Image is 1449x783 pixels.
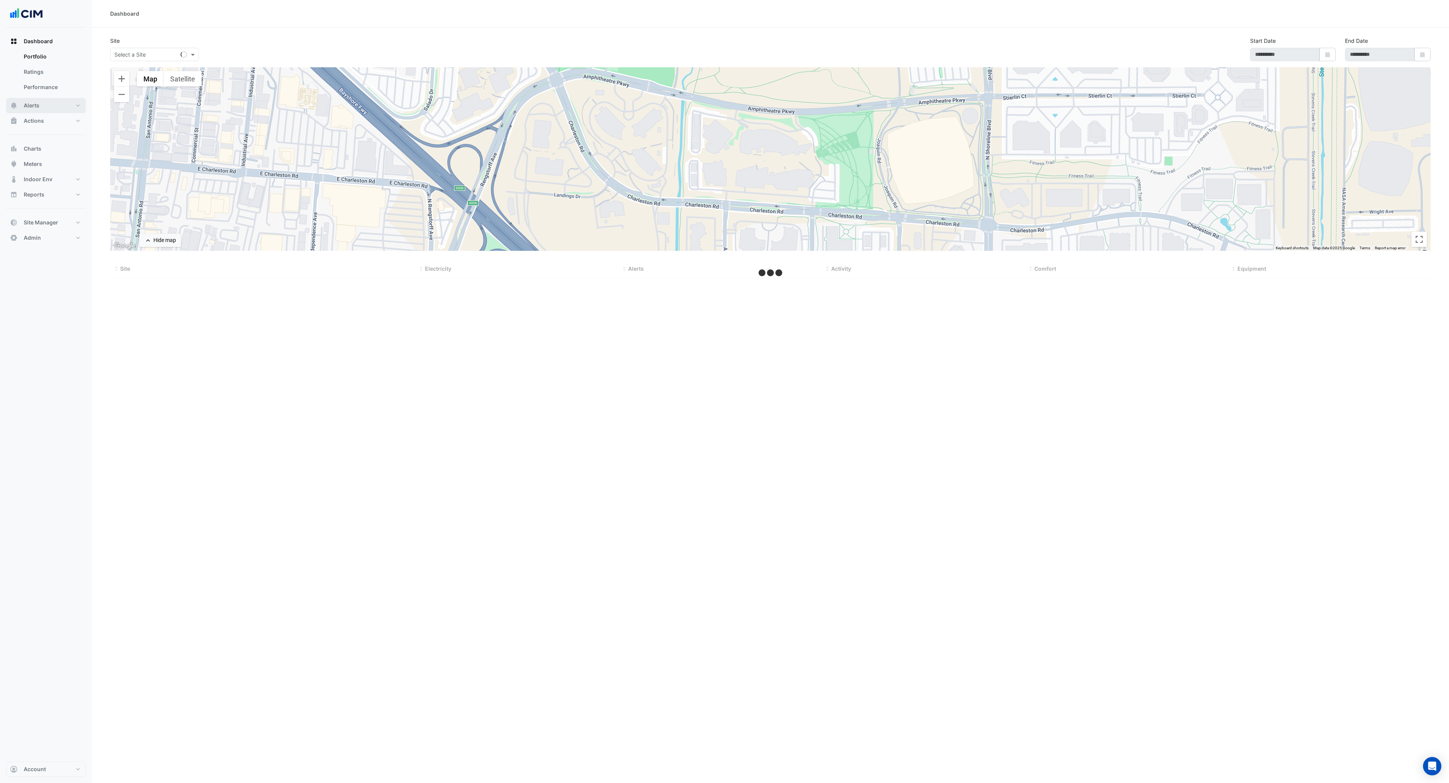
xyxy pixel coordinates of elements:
img: Company Logo [9,6,44,21]
span: Site [120,265,130,272]
span: Comfort [1034,265,1056,272]
span: Alerts [628,265,644,272]
span: Dashboard [24,37,53,45]
span: Actions [24,117,44,125]
span: Admin [24,234,41,242]
div: Dashboard [6,49,86,98]
button: Indoor Env [6,172,86,187]
div: Hide map [153,236,176,244]
span: Reports [24,191,44,198]
button: Reports [6,187,86,202]
img: Google [112,241,137,251]
span: Charts [24,145,41,153]
app-icon: Reports [10,191,18,198]
span: Indoor Env [24,175,52,183]
a: Open this area in Google Maps (opens a new window) [112,241,137,251]
a: Terms [1359,246,1370,250]
button: Admin [6,230,86,245]
app-icon: Indoor Env [10,175,18,183]
div: Open Intercom Messenger [1423,757,1441,775]
button: Charts [6,141,86,156]
a: Portfolio [18,49,86,64]
app-icon: Actions [10,117,18,125]
button: Dashboard [6,34,86,49]
button: Show satellite imagery [164,71,202,86]
label: Start Date [1250,37,1276,45]
button: Zoom out [114,87,129,102]
button: Toggle fullscreen view [1412,232,1427,247]
span: Site Manager [24,219,58,226]
button: Zoom in [114,71,129,86]
button: Meters [6,156,86,172]
button: Show street map [137,71,164,86]
button: Site Manager [6,215,86,230]
a: Ratings [18,64,86,80]
app-icon: Site Manager [10,219,18,226]
label: Site [110,37,120,45]
span: Map data ©2025 Google [1313,246,1355,250]
label: End Date [1345,37,1368,45]
app-icon: Meters [10,160,18,168]
span: Activity [831,265,851,272]
button: Actions [6,113,86,128]
span: Meters [24,160,42,168]
span: Account [24,765,46,773]
app-icon: Alerts [10,102,18,109]
span: Alerts [24,102,39,109]
app-icon: Dashboard [10,37,18,45]
a: Report a map error [1375,246,1405,250]
app-icon: Charts [10,145,18,153]
a: Performance [18,80,86,95]
span: Electricity [425,265,451,272]
button: Account [6,762,86,777]
span: Equipment [1237,265,1266,272]
button: Alerts [6,98,86,113]
div: Dashboard [110,10,139,18]
app-icon: Admin [10,234,18,242]
button: Hide map [139,234,181,247]
button: Keyboard shortcuts [1276,245,1309,251]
